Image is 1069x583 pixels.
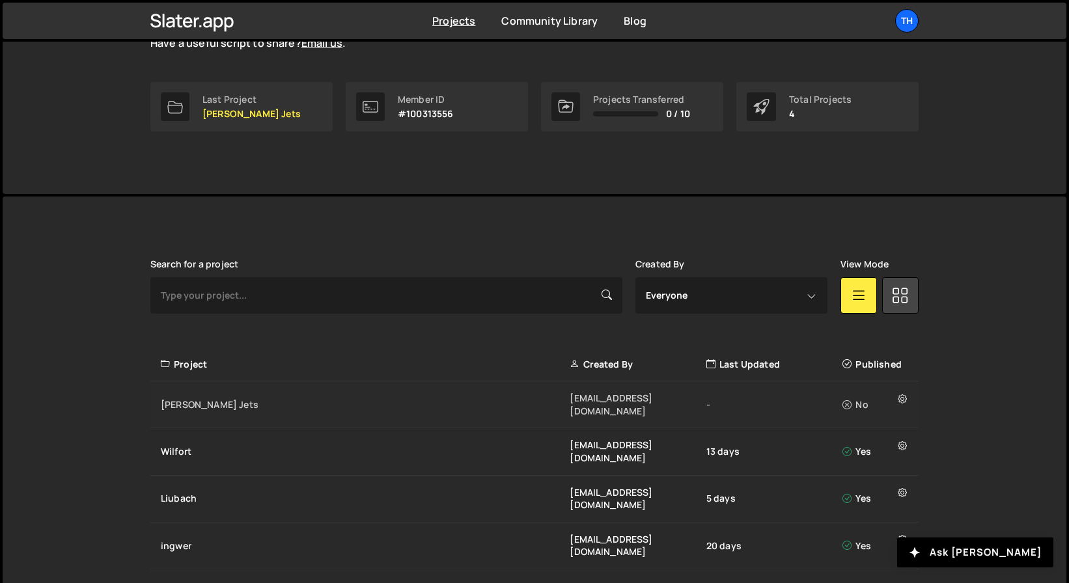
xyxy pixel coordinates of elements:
div: Yes [842,445,911,458]
a: [PERSON_NAME] Jets [EMAIL_ADDRESS][DOMAIN_NAME] - No [150,381,919,428]
div: Yes [842,492,911,505]
a: Th [895,9,919,33]
div: 20 days [706,539,842,552]
div: Published [842,358,911,371]
span: 0 / 10 [666,109,690,119]
div: 13 days [706,445,842,458]
a: Projects [432,14,475,28]
div: Total Projects [789,94,852,105]
div: 5 days [706,492,842,505]
div: [EMAIL_ADDRESS][DOMAIN_NAME] [570,533,706,558]
div: No [842,398,911,411]
div: Wilfort [161,445,570,458]
label: Created By [635,259,685,269]
a: Community Library [501,14,598,28]
div: [EMAIL_ADDRESS][DOMAIN_NAME] [570,392,706,417]
div: Last Updated [706,358,842,371]
div: Liubach [161,492,570,505]
a: Blog [624,14,646,28]
a: ingwer [EMAIL_ADDRESS][DOMAIN_NAME] 20 days Yes [150,522,919,569]
div: - [706,398,842,411]
div: Member ID [398,94,454,105]
p: [PERSON_NAME] Jets [202,109,301,119]
div: Projects Transferred [593,94,690,105]
div: [PERSON_NAME] Jets [161,398,570,411]
a: Liubach [EMAIL_ADDRESS][DOMAIN_NAME] 5 days Yes [150,476,919,522]
div: Project [161,358,570,371]
a: Wilfort [EMAIL_ADDRESS][DOMAIN_NAME] 13 days Yes [150,428,919,475]
div: Last Project [202,94,301,105]
a: Last Project [PERSON_NAME] Jets [150,82,333,131]
p: 4 [789,109,852,119]
div: Yes [842,539,911,552]
div: [EMAIL_ADDRESS][DOMAIN_NAME] [570,439,706,464]
a: Email us [301,36,342,50]
div: [EMAIL_ADDRESS][DOMAIN_NAME] [570,486,706,511]
button: Ask [PERSON_NAME] [897,537,1053,567]
label: Search for a project [150,259,238,269]
input: Type your project... [150,277,622,314]
label: View Mode [840,259,889,269]
div: ingwer [161,539,570,552]
p: #100313556 [398,109,454,119]
div: Created By [570,358,706,371]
